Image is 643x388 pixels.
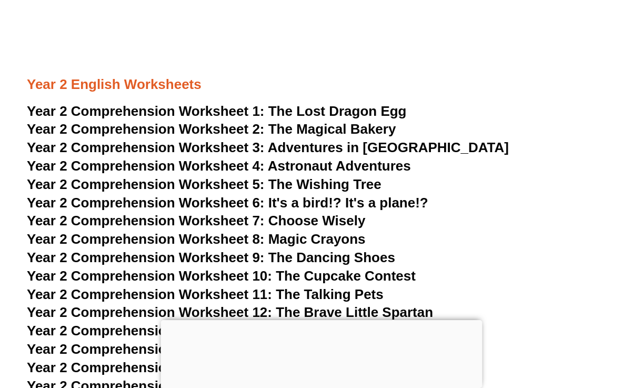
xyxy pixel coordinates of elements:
span: Year 2 Comprehension Worksheet 3: [27,140,265,155]
a: Year 2 Comprehension Worksheet 12: The Brave Little Spartan [27,304,433,320]
a: Year 2 Comprehension Worksheet 9: The Dancing Shoes [27,250,395,265]
a: Year 2 Comprehension Worksheet 14: The Gigantic Plant [27,341,396,357]
iframe: Advertisement [161,320,483,385]
a: Year 2 Comprehension Worksheet 4: Astronaut Adventures [27,158,411,174]
span: Year 2 Comprehension Worksheet 7: [27,213,265,228]
a: Year 2 Comprehension Worksheet 13: The Lost Teddy [27,323,376,339]
a: Year 2 Comprehension Worksheet 2: The Magical Bakery [27,121,396,137]
span: The Lost Dragon Egg [268,103,407,119]
span: Year 2 Comprehension Worksheet 5: [27,176,265,192]
span: The Magical Bakery [268,121,396,137]
iframe: Chat Widget [463,269,643,388]
h3: Year 2 English Worksheets [27,40,616,93]
a: Year 2 Comprehension Worksheet 10: The Cupcake Contest [27,268,416,284]
a: Year 2 Comprehension Worksheet 6: It's a bird!? It's a plane!? [27,195,428,211]
span: Choose Wisely [268,213,366,228]
a: Year 2 Comprehension Worksheet 1: The Lost Dragon Egg [27,103,406,119]
a: Year 2 Comprehension Worksheet 11: The Talking Pets [27,286,384,302]
span: Year 2 Comprehension Worksheet 1: [27,103,265,119]
a: Year 2 Comprehension Worksheet 3: Adventures in [GEOGRAPHIC_DATA] [27,140,509,155]
span: Year 2 Comprehension Worksheet 4: [27,158,265,174]
a: Year 2 Comprehension Worksheet 5: The Wishing Tree [27,176,381,192]
span: Year 2 Comprehension Worksheet 2: [27,121,265,137]
span: Astronaut Adventures [268,158,411,174]
span: Adventures in [GEOGRAPHIC_DATA] [268,140,509,155]
a: Year 2 Comprehension Worksheet 7: Choose Wisely [27,213,365,228]
a: Year 2 Comprehension Worksheet 15: Friendly Monsters [27,360,394,375]
a: Year 2 Comprehension Worksheet 8: Magic Crayons [27,231,366,247]
span: The Wishing Tree [268,176,381,192]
